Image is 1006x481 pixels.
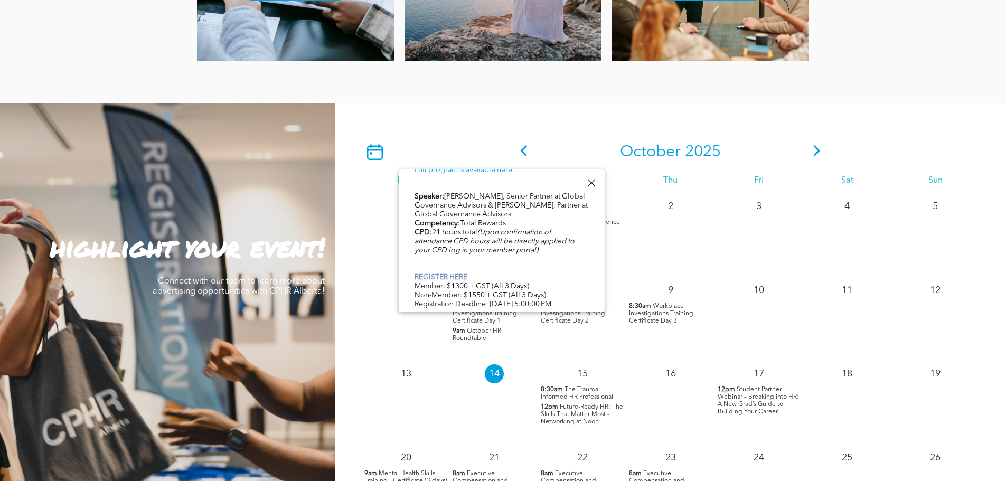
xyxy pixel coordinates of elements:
[661,281,680,300] p: 9
[629,470,642,477] span: 8am
[453,303,521,324] span: Workplace Investigations Training - Certificate Day 1
[629,303,697,324] span: Workplace Investigations Training - Certificate Day 3
[541,404,623,425] span: Future-Ready HR: The Skills That Matter Most - Networking at Noon
[50,228,325,266] strong: highlight your event!
[926,364,945,383] p: 19
[415,166,514,174] a: Full program is available here.
[749,197,768,216] p: 3
[718,386,735,393] span: 12pm
[926,281,945,300] p: 12
[685,144,721,160] span: 2025
[838,448,857,467] p: 25
[749,364,768,383] p: 17
[453,470,465,477] span: 8am
[541,470,553,477] span: 8am
[749,281,768,300] p: 10
[803,176,891,186] div: Sat
[415,229,575,254] i: (Upon confirmation of attendance CPD hours will be directly applied to your CPD log in your membe...
[838,197,857,216] p: 4
[629,303,651,310] span: 8:30am
[453,328,501,342] span: October HR Roundtable
[415,273,467,281] a: REGISTER HERE
[364,470,377,477] span: 9am
[661,448,680,467] p: 23
[541,303,609,324] span: Workplace Investigations Training - Certificate Day 2
[620,144,681,160] span: October
[715,176,803,186] div: Fri
[541,403,558,411] span: 12pm
[362,176,450,186] div: Mon
[926,197,945,216] p: 5
[838,364,857,383] p: 18
[541,386,613,400] span: The Trauma-Informed HR Professional
[485,364,504,383] p: 14
[415,220,460,227] b: Competency:
[397,281,416,300] p: 6
[541,386,563,393] span: 8:30am
[926,448,945,467] p: 26
[397,364,416,383] p: 13
[453,327,465,335] span: 9am
[415,193,444,200] b: Speaker:
[749,448,768,467] p: 24
[661,197,680,216] p: 2
[573,448,592,467] p: 22
[415,229,432,236] b: CPD:
[397,197,416,216] p: 29
[573,364,592,383] p: 15
[718,386,799,415] span: Student Partner Webinar – Breaking into HR: A New Grad’s Guide to Building Your Career
[153,277,325,296] span: Connect with our team to learn more about advertising opportunities with CPHR Alberta!
[891,176,980,186] div: Sun
[661,364,680,383] p: 16
[397,448,416,467] p: 20
[626,176,714,186] div: Thu
[838,281,857,300] p: 11
[485,448,504,467] p: 21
